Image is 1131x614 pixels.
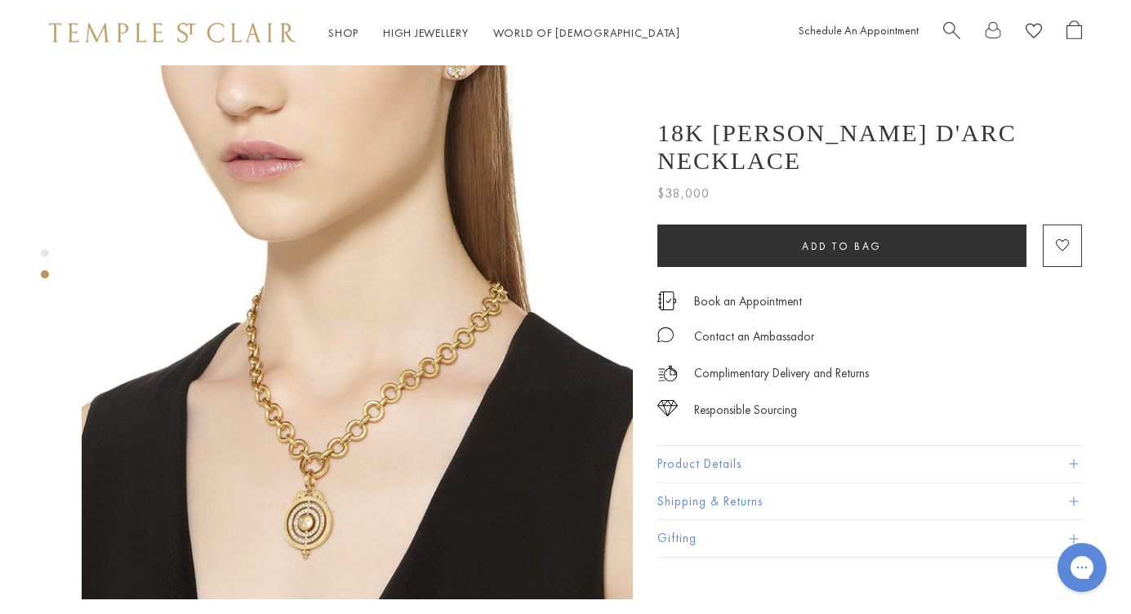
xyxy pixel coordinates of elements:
h1: 18K [PERSON_NAME] d'Arc Necklace [657,119,1082,175]
a: Book an Appointment [694,292,802,310]
img: icon_appointment.svg [657,291,677,310]
img: 18K Jean d’Arc Necklace [82,48,633,599]
div: Responsible Sourcing [694,400,797,420]
a: World of [DEMOGRAPHIC_DATA]World of [DEMOGRAPHIC_DATA] [493,25,680,40]
a: View Wishlist [1026,20,1042,46]
img: icon_sourcing.svg [657,400,678,416]
span: $38,000 [657,183,710,204]
a: Search [943,20,960,46]
a: Open Shopping Bag [1066,20,1082,46]
iframe: Gorgias live chat messenger [1049,537,1115,598]
img: MessageIcon-01_2.svg [657,327,674,343]
p: Complimentary Delivery and Returns [694,363,869,384]
img: icon_delivery.svg [657,363,678,384]
a: High JewelleryHigh Jewellery [383,25,469,40]
a: Schedule An Appointment [799,23,919,38]
span: Add to bag [802,239,882,253]
button: Gifting [657,520,1082,557]
button: Shipping & Returns [657,483,1082,520]
a: ShopShop [328,25,358,40]
nav: Main navigation [328,23,680,43]
div: Product gallery navigation [41,245,49,291]
img: Temple St. Clair [49,23,296,42]
button: Product Details [657,446,1082,483]
div: Contact an Ambassador [694,327,814,347]
button: Add to bag [657,225,1026,267]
